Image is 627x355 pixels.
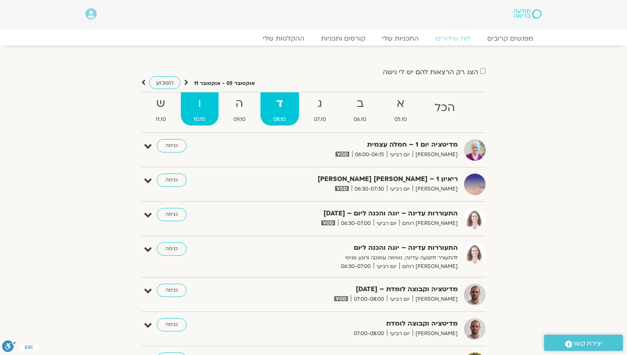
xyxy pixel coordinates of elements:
span: 09.10 [220,115,259,124]
span: [PERSON_NAME] [413,185,458,193]
a: ד08.10 [260,92,299,126]
span: 08.10 [260,115,299,124]
a: כניסה [157,284,187,297]
span: 06:30-07:00 [338,219,374,228]
a: ההקלטות שלי [255,34,313,43]
strong: א [381,94,420,113]
a: כניסה [157,318,187,331]
nav: Menu [85,34,542,43]
span: השבוע [156,79,174,87]
img: vodicon [321,220,335,225]
span: 06:00-06:15 [352,150,387,159]
span: יום רביעי [387,185,413,193]
strong: מדיטציה יום 1 – חמלה עצמית [255,139,458,150]
span: יום רביעי [387,329,413,338]
strong: ד [260,94,299,113]
label: הצג רק הרצאות להם יש לי גישה [383,68,478,76]
span: 11.10 [142,115,179,124]
a: ש11.10 [142,92,179,126]
strong: ג [301,94,339,113]
strong: הכל [422,99,469,117]
span: 10.10 [181,115,219,124]
span: יום רביעי [374,262,399,271]
a: השבוע [149,76,180,89]
span: יום רביעי [387,295,413,304]
p: להתעורר לתנועה עדינה, נשימה עמוקה ורוגע פנימי [255,254,458,262]
a: קורסים ותכניות [313,34,374,43]
a: כניסה [157,242,187,256]
span: 06:30-07:00 [338,262,374,271]
span: [PERSON_NAME] [413,150,458,159]
span: 06.10 [341,115,380,124]
a: כניסה [157,139,187,152]
a: ו10.10 [181,92,219,126]
a: כניסה [157,208,187,221]
strong: ה [220,94,259,113]
strong: ש [142,94,179,113]
span: 07:00-08:00 [351,329,387,338]
strong: מדיטציה וקבוצה לומדת – [DATE] [255,284,458,295]
strong: מדיטציה וקבוצה לומדת [255,318,458,329]
a: כניסה [157,174,187,187]
a: ב06.10 [341,92,380,126]
a: הכל [422,92,469,126]
a: לוח שידורים [427,34,479,43]
strong: ו [181,94,219,113]
a: ה09.10 [220,92,259,126]
a: ג07.10 [301,92,339,126]
span: 06:30-07:30 [352,185,387,193]
a: התכניות שלי [374,34,427,43]
strong: התעוררות עדינה – יוגה והכנה ליום [255,242,458,254]
p: אוקטובר 05 - אוקטובר 11 [194,79,255,88]
a: יצירת קשר [544,335,623,351]
a: מפגשים קרובים [479,34,542,43]
img: vodicon [335,152,349,157]
span: 07:00-08:00 [351,295,387,304]
span: [PERSON_NAME] [413,329,458,338]
span: יום רביעי [374,219,399,228]
span: יצירת קשר [572,338,602,349]
strong: התעוררות עדינה – יוגה והכנה ליום – [DATE] [255,208,458,219]
span: [PERSON_NAME] [413,295,458,304]
a: א05.10 [381,92,420,126]
span: 05.10 [381,115,420,124]
span: 07.10 [301,115,339,124]
img: vodicon [334,296,348,301]
img: vodicon [335,186,349,191]
strong: ב [341,94,380,113]
strong: ריאיון 1 – [PERSON_NAME] [PERSON_NAME] [255,174,458,185]
span: [PERSON_NAME] רוחם [399,262,458,271]
span: [PERSON_NAME] רוחם [399,219,458,228]
span: יום רביעי [387,150,413,159]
